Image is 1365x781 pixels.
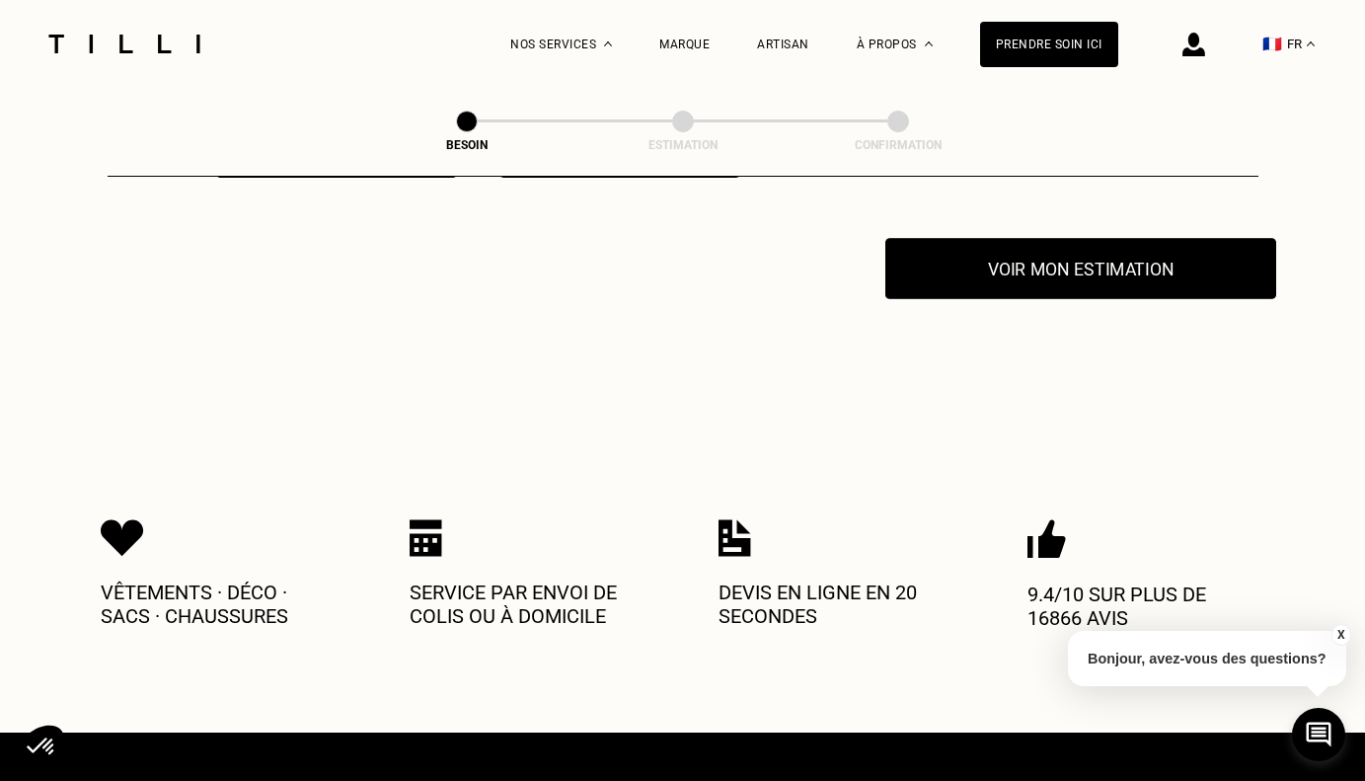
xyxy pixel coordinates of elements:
img: icône connexion [1182,33,1205,56]
button: Voir mon estimation [885,238,1276,299]
a: Prendre soin ici [980,22,1118,67]
p: 9.4/10 sur plus de 16866 avis [1027,583,1264,630]
img: Menu déroulant [604,41,612,46]
p: Bonjour, avez-vous des questions? [1068,631,1346,686]
a: Marque [659,38,710,51]
span: 🇫🇷 [1262,35,1282,53]
img: Icon [101,519,144,557]
img: menu déroulant [1307,41,1315,46]
img: Icon [719,519,751,557]
div: Confirmation [799,138,997,152]
a: Artisan [757,38,809,51]
img: Menu déroulant à propos [925,41,933,46]
p: Service par envoi de colis ou à domicile [410,581,646,628]
img: Logo du service de couturière Tilli [41,35,207,53]
img: Icon [1027,519,1066,559]
div: Estimation [584,138,782,152]
p: Devis en ligne en 20 secondes [719,581,955,628]
img: Icon [410,519,442,557]
div: Besoin [368,138,566,152]
p: Vêtements · Déco · Sacs · Chaussures [101,581,338,628]
button: X [1330,624,1350,646]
